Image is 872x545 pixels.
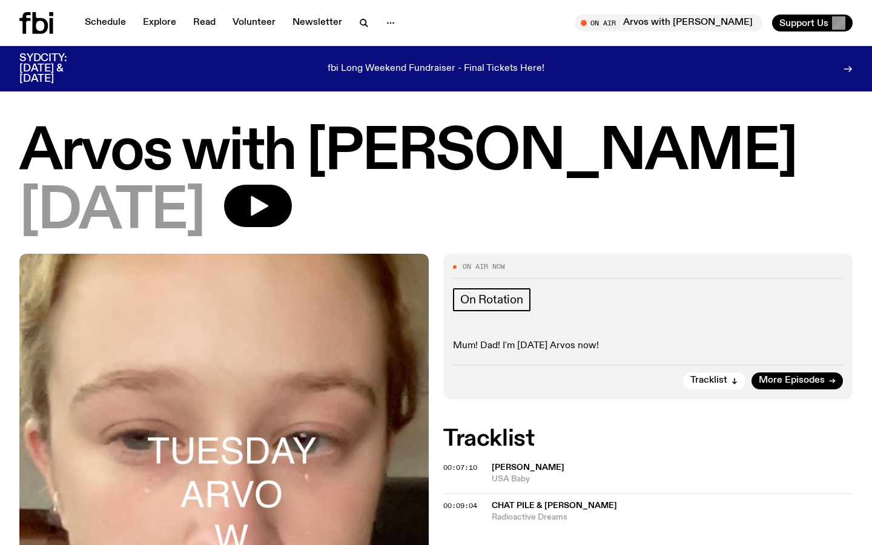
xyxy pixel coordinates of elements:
h1: Arvos with [PERSON_NAME] [19,125,853,180]
a: More Episodes [751,372,843,389]
span: 00:09:04 [443,501,477,510]
span: [DATE] [19,185,205,239]
span: Chat Pile & [PERSON_NAME] [492,501,617,510]
span: 00:07:10 [443,463,477,472]
span: On Air Now [463,263,505,270]
a: Explore [136,15,183,31]
p: fbi Long Weekend Fundraiser - Final Tickets Here! [328,64,544,74]
span: Radioactive Dreams [492,512,853,523]
h2: Tracklist [443,428,853,450]
span: On Rotation [460,293,523,306]
a: Schedule [78,15,133,31]
a: Newsletter [285,15,349,31]
span: More Episodes [759,376,825,385]
span: USA Baby [492,474,853,485]
h3: SYDCITY: [DATE] & [DATE] [19,53,97,84]
span: Tracklist [690,376,727,385]
p: Mum! Dad! I'm [DATE] Arvos now! [453,340,843,352]
button: Support Us [772,15,853,31]
button: On AirArvos with [PERSON_NAME] [575,15,762,31]
a: Read [186,15,223,31]
span: [PERSON_NAME] [492,463,564,472]
button: Tracklist [683,372,745,389]
a: On Rotation [453,288,530,311]
span: Support Us [779,18,828,28]
a: Volunteer [225,15,283,31]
